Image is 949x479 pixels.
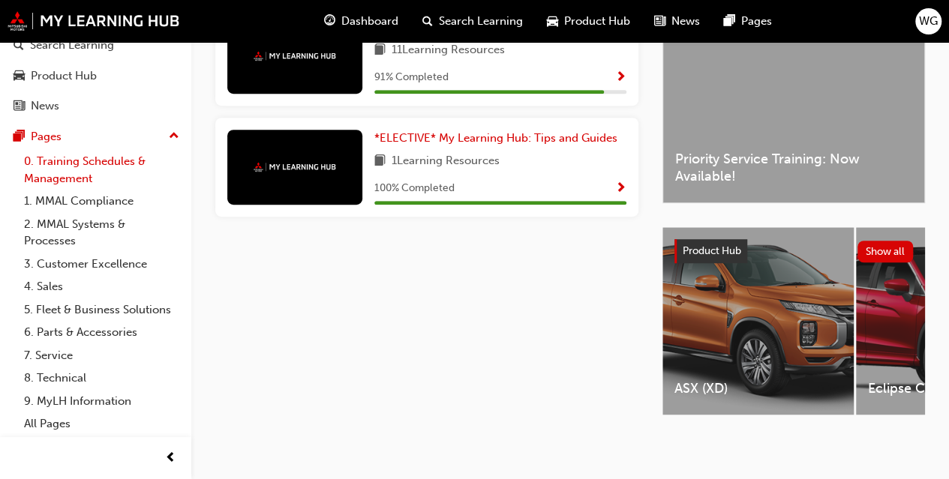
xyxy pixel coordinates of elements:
a: search-iconSearch Learning [410,6,535,37]
span: *ELECTIVE* My Learning Hub: Tips and Guides [374,131,617,145]
a: 1. MMAL Compliance [18,190,185,213]
span: Pages [741,13,772,30]
a: *ELECTIVE* My Learning Hub: Tips and Guides [374,130,623,147]
span: Show Progress [615,71,626,85]
div: Product Hub [31,67,97,85]
span: search-icon [422,12,433,31]
div: Pages [31,128,62,145]
a: 6. Parts & Accessories [18,321,185,344]
span: Product Hub [564,13,630,30]
span: car-icon [14,70,25,83]
button: Pages [6,123,185,151]
span: Product Hub [683,244,741,257]
span: search-icon [14,39,24,52]
span: Show Progress [615,182,626,196]
span: 1 Learning Resources [392,152,500,171]
span: guage-icon [324,12,335,31]
a: Product Hub [6,62,185,90]
span: ASX (XD) [674,380,842,397]
img: mmal [254,51,336,61]
a: 9. MyLH Information [18,390,185,413]
a: 7. Service [18,344,185,367]
a: guage-iconDashboard [312,6,410,37]
span: Priority Service Training: Now Available! [675,151,912,184]
span: 100 % Completed [374,180,455,197]
span: Dashboard [341,13,398,30]
a: car-iconProduct Hub [535,6,642,37]
a: pages-iconPages [712,6,784,37]
div: Search Learning [30,37,114,54]
a: Search Learning [6,31,185,59]
a: 2. MMAL Systems & Processes [18,213,185,253]
span: WG [919,13,938,30]
span: book-icon [374,41,386,60]
img: mmal [254,162,336,172]
a: 3. Customer Excellence [18,253,185,276]
button: Show Progress [615,68,626,87]
a: 0. Training Schedules & Management [18,150,185,190]
span: news-icon [14,100,25,113]
a: All Pages [18,412,185,436]
a: ASX (XD) [662,227,854,415]
span: book-icon [374,152,386,171]
img: mmal [8,11,180,31]
a: Product HubShow all [674,239,913,263]
span: News [671,13,700,30]
span: car-icon [547,12,558,31]
a: 5. Fleet & Business Solutions [18,298,185,322]
span: 11 Learning Resources [392,41,505,60]
button: Show Progress [615,179,626,198]
a: 4. Sales [18,275,185,298]
span: 91 % Completed [374,69,449,86]
span: news-icon [654,12,665,31]
span: prev-icon [165,449,176,468]
button: Show all [857,241,914,262]
span: pages-icon [14,130,25,144]
a: News [6,92,185,120]
a: 8. Technical [18,367,185,390]
button: WG [915,8,941,34]
span: pages-icon [724,12,735,31]
span: up-icon [169,127,179,146]
div: News [31,97,59,115]
span: Search Learning [439,13,523,30]
a: news-iconNews [642,6,712,37]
